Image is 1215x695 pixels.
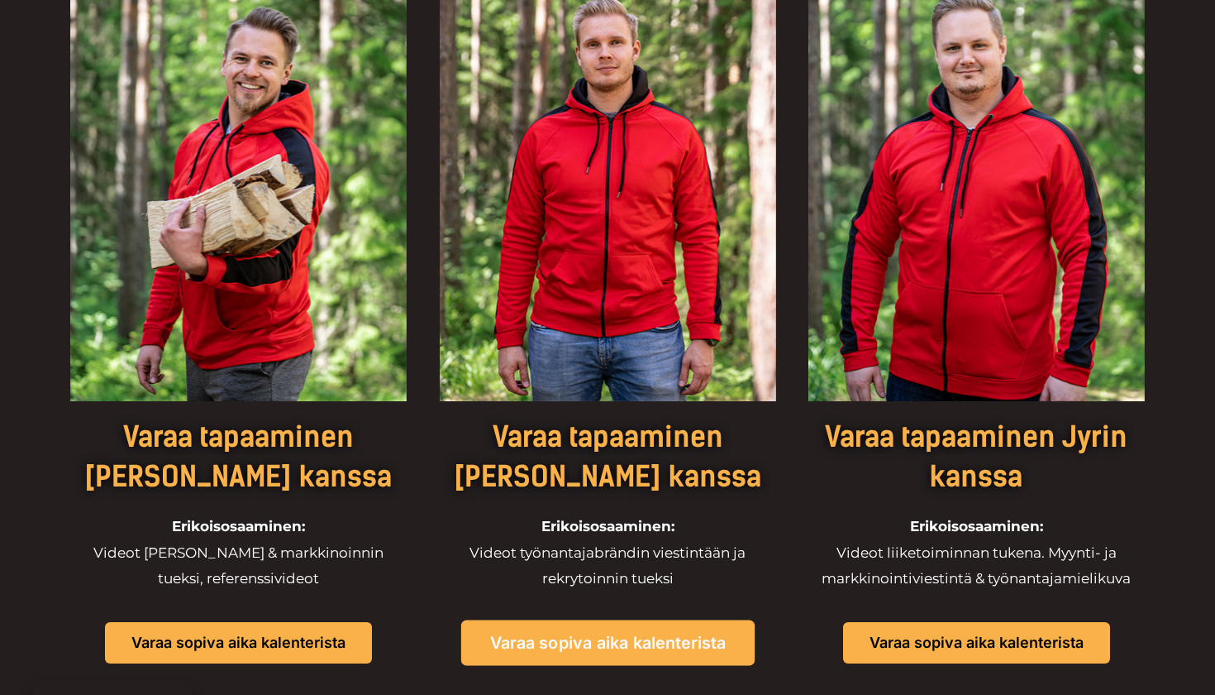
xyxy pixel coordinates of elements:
[172,518,305,534] strong: Erikoisosaaminen:
[808,419,1145,497] h3: Varaa tapaaminen Jyrin kanssa
[460,621,754,666] a: Varaa sopiva aika kalenterista
[105,622,372,664] a: Varaa sopiva aika kalenterista
[910,518,1043,534] strong: Erikoisosaaminen:
[440,514,776,592] p: Videot työnantajabrändin viestintään ja rekrytoinnin tueksi
[70,419,407,497] h3: Varaa tapaaminen [PERSON_NAME] kanssa
[131,635,345,650] span: Varaa sopiva aika kalenterista
[541,518,674,534] strong: Erikoisosaaminen:
[440,419,776,497] h3: Varaa tapaaminen [PERSON_NAME] kanssa
[808,514,1145,592] p: Videot liiketoiminnan tukena. Myynti- ja markkinointiviestintä & työnantajamielikuva
[843,622,1110,664] a: Varaa sopiva aika kalenterista
[490,635,726,652] span: Varaa sopiva aika kalenterista
[70,514,407,592] p: Videot [PERSON_NAME] & markkinoinnin tueksi, referenssivideot
[870,635,1084,650] span: Varaa sopiva aika kalenterista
